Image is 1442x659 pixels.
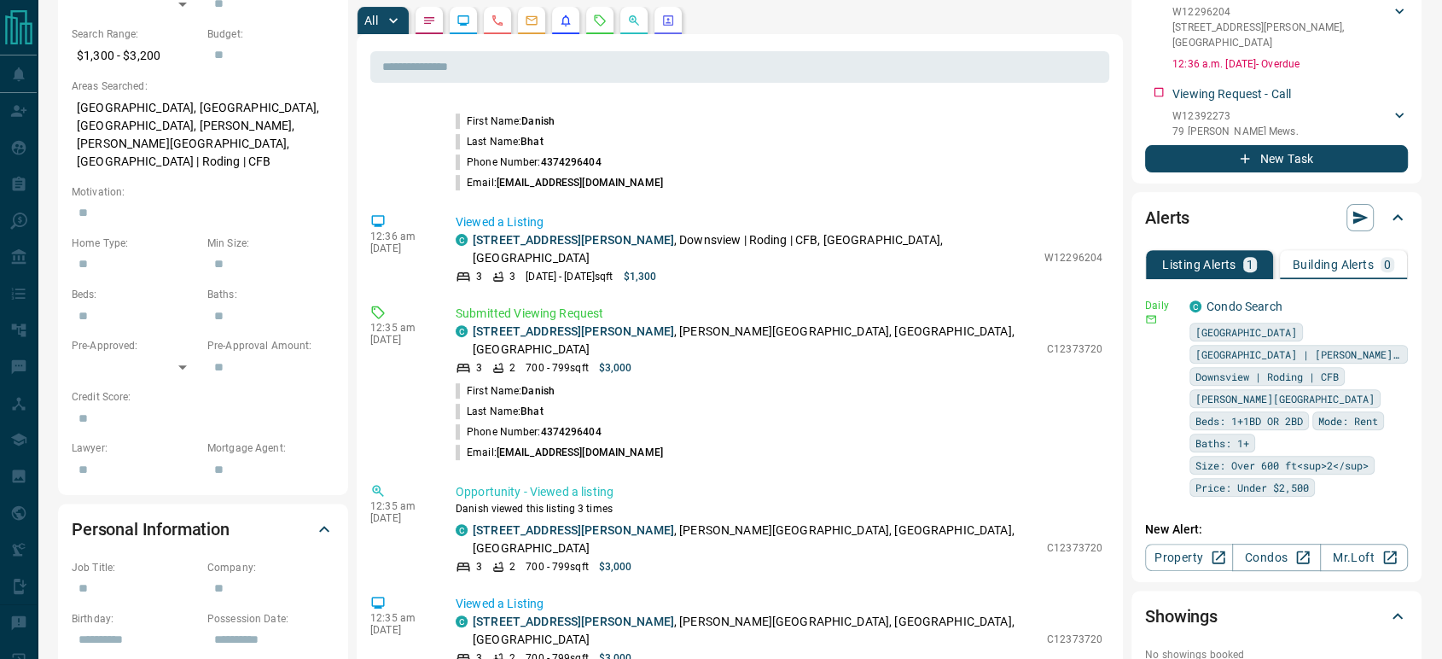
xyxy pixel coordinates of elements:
[207,611,334,627] p: Possession Date:
[627,14,641,27] svg: Opportunities
[476,269,482,284] p: 3
[370,242,430,254] p: [DATE]
[540,426,601,438] span: 4374296404
[1195,457,1369,474] span: Size: Over 600 ft<sup>2</sup>
[364,15,378,26] p: All
[1189,300,1201,312] div: condos.ca
[207,440,334,456] p: Mortgage Agent:
[370,624,430,636] p: [DATE]
[1247,259,1253,271] p: 1
[456,424,602,440] p: Phone Number:
[72,94,334,176] p: [GEOGRAPHIC_DATA], [GEOGRAPHIC_DATA], [GEOGRAPHIC_DATA], [PERSON_NAME], [PERSON_NAME][GEOGRAPHIC_...
[509,559,515,574] p: 2
[1145,596,1408,637] div: Showings
[456,501,1102,516] p: Danish viewed this listing 3 times
[1318,412,1378,429] span: Mode: Rent
[1195,324,1297,341] span: [GEOGRAPHIC_DATA]
[1047,341,1102,357] p: C12373720
[72,184,334,200] p: Motivation:
[509,360,515,376] p: 2
[1195,479,1309,496] span: Price: Under $2,500
[207,236,334,251] p: Min Size:
[520,136,543,148] span: Bhat
[473,522,1038,557] p: , [PERSON_NAME][GEOGRAPHIC_DATA], [GEOGRAPHIC_DATA], [GEOGRAPHIC_DATA]
[526,360,588,376] p: 700 - 799 sqft
[72,287,199,302] p: Beds:
[456,445,663,460] p: Email:
[473,233,674,247] a: [STREET_ADDRESS][PERSON_NAME]
[456,404,544,419] p: Last Name:
[370,322,430,334] p: 12:35 am
[207,26,334,42] p: Budget:
[207,560,334,575] p: Company:
[1195,346,1402,363] span: [GEOGRAPHIC_DATA] | [PERSON_NAME][GEOGRAPHIC_DATA]
[72,611,199,627] p: Birthday:
[1172,105,1408,158] div: W1239227379 [PERSON_NAME] Mews,[GEOGRAPHIC_DATA]
[1145,313,1157,325] svg: Email
[476,360,482,376] p: 3
[599,360,632,376] p: $3,000
[72,236,199,251] p: Home Type:
[593,14,607,27] svg: Requests
[473,324,674,338] a: [STREET_ADDRESS][PERSON_NAME]
[72,79,334,94] p: Areas Searched:
[456,383,555,399] p: First Name:
[456,305,1102,323] p: Submitted Viewing Request
[72,509,334,550] div: Personal Information
[1162,259,1236,271] p: Listing Alerts
[456,213,1102,231] p: Viewed a Listing
[1207,300,1282,313] a: Condo Search
[491,14,504,27] svg: Calls
[456,595,1102,613] p: Viewed a Listing
[521,385,555,397] span: Danish
[456,155,602,170] p: Phone Number:
[526,269,613,284] p: [DATE] - [DATE] sqft
[1172,1,1408,54] div: W12296204[STREET_ADDRESS][PERSON_NAME],[GEOGRAPHIC_DATA]
[72,42,199,70] p: $1,300 - $3,200
[520,405,543,417] span: Bhat
[456,483,1102,501] p: Opportunity - Viewed a listing
[456,615,468,627] div: condos.ca
[422,14,436,27] svg: Notes
[1145,197,1408,238] div: Alerts
[456,134,544,149] p: Last Name:
[1172,85,1291,103] p: Viewing Request - Call
[1145,298,1179,313] p: Daily
[370,230,430,242] p: 12:36 am
[456,325,468,337] div: condos.ca
[497,446,663,458] span: [EMAIL_ADDRESS][DOMAIN_NAME]
[623,269,656,284] p: $1,300
[72,516,230,543] h2: Personal Information
[1195,412,1303,429] span: Beds: 1+1BD OR 2BD
[456,175,663,190] p: Email:
[456,114,555,129] p: First Name:
[1044,250,1102,265] p: W12296204
[72,560,199,575] p: Job Title:
[72,389,334,405] p: Credit Score:
[72,338,199,353] p: Pre-Approved:
[456,524,468,536] div: condos.ca
[1172,124,1391,155] p: 79 [PERSON_NAME] Mews , [GEOGRAPHIC_DATA]
[1172,20,1391,50] p: [STREET_ADDRESS][PERSON_NAME] , [GEOGRAPHIC_DATA]
[1384,259,1391,271] p: 0
[370,512,430,524] p: [DATE]
[540,156,601,168] span: 4374296404
[473,615,674,628] a: [STREET_ADDRESS][PERSON_NAME]
[1293,259,1374,271] p: Building Alerts
[1320,544,1408,571] a: Mr.Loft
[559,14,573,27] svg: Listing Alerts
[1145,145,1408,172] button: New Task
[1195,434,1249,452] span: Baths: 1+
[456,14,470,27] svg: Lead Browsing Activity
[473,231,1036,267] p: , Downsview | Roding | CFB, [GEOGRAPHIC_DATA], [GEOGRAPHIC_DATA]
[370,612,430,624] p: 12:35 am
[526,559,588,574] p: 700 - 799 sqft
[456,234,468,246] div: condos.ca
[72,440,199,456] p: Lawyer:
[661,14,675,27] svg: Agent Actions
[1047,632,1102,647] p: C12373720
[370,500,430,512] p: 12:35 am
[1195,390,1375,407] span: [PERSON_NAME][GEOGRAPHIC_DATA]
[521,115,555,127] span: Danish
[207,338,334,353] p: Pre-Approval Amount:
